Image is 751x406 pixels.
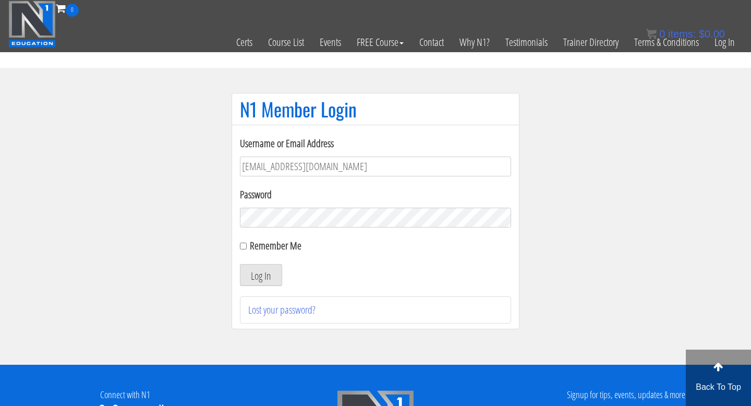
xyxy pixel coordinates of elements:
[248,303,316,317] a: Lost your password?
[668,28,696,40] span: items:
[498,17,555,68] a: Testimonials
[555,17,626,68] a: Trainer Directory
[17,27,25,35] img: website_grey.svg
[29,17,51,25] div: v 4.0.25
[240,264,282,286] button: Log In
[28,61,37,69] img: tab_domain_overview_orange.svg
[104,61,112,69] img: tab_keywords_by_traffic_grey.svg
[659,28,665,40] span: 0
[699,28,725,40] bdi: 0.00
[312,17,349,68] a: Events
[260,17,312,68] a: Course List
[240,99,511,120] h1: N1 Member Login
[707,17,743,68] a: Log In
[17,17,25,25] img: logo_orange.svg
[240,187,511,202] label: Password
[66,4,79,17] span: 0
[646,29,657,39] img: icon11.png
[699,28,705,40] span: $
[115,62,176,68] div: Keywords by Traffic
[508,390,743,400] h4: Signup for tips, events, updates & more
[250,238,301,253] label: Remember Me
[8,390,243,400] h4: Connect with N1
[452,17,498,68] a: Why N1?
[240,136,511,151] label: Username or Email Address
[40,62,93,68] div: Domain Overview
[349,17,411,68] a: FREE Course
[646,28,725,40] a: 0 items: $0.00
[8,1,56,47] img: n1-education
[228,17,260,68] a: Certs
[27,27,115,35] div: Domain: [DOMAIN_NAME]
[411,17,452,68] a: Contact
[56,1,79,15] a: 0
[626,17,707,68] a: Terms & Conditions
